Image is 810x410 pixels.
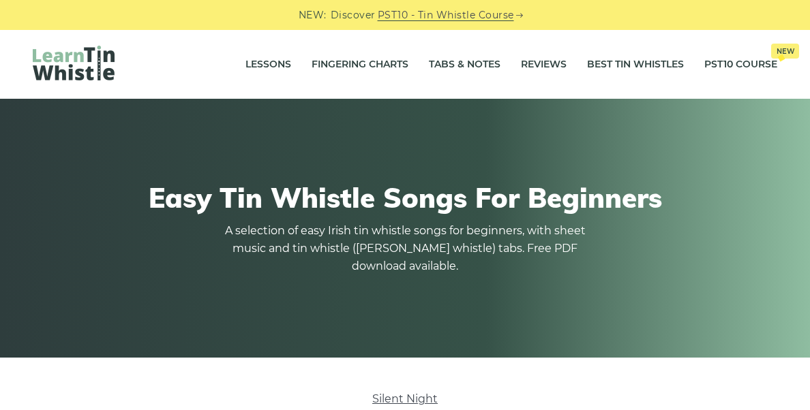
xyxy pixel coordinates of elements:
a: Reviews [521,48,567,82]
a: Lessons [245,48,291,82]
span: New [771,44,799,59]
h1: Easy Tin Whistle Songs For Beginners [40,181,770,214]
a: PST10 CourseNew [704,48,777,82]
p: A selection of easy Irish tin whistle songs for beginners, with sheet music and tin whistle ([PER... [221,222,589,275]
a: Silent Night [372,392,438,405]
a: Fingering Charts [312,48,408,82]
img: LearnTinWhistle.com [33,46,115,80]
a: Best Tin Whistles [587,48,684,82]
a: Tabs & Notes [429,48,500,82]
